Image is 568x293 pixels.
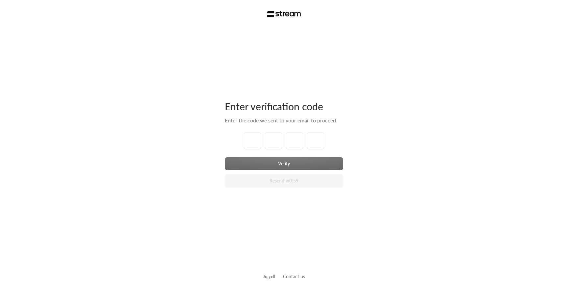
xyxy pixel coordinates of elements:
[263,270,275,283] a: العربية
[225,116,343,124] div: Enter the code we sent to your email to proceed
[283,274,305,279] a: Contact us
[267,11,301,17] img: Stream Logo
[225,100,343,113] div: Enter verification code
[283,273,305,280] button: Contact us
